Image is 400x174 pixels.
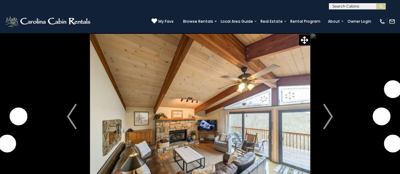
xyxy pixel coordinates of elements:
[257,17,286,26] a: Real Estate
[158,19,174,24] span: My Favs
[389,18,395,25] img: mail-regular-white.png
[287,17,323,26] a: Rental Program
[344,17,374,26] a: Owner Login
[379,18,385,25] img: phone-regular-white.png
[151,18,174,25] a: My Favs
[180,17,216,26] a: Browse Rentals
[218,17,256,26] a: Local Area Guide
[67,104,77,129] img: arrow
[5,15,92,28] img: White-1-2.png
[323,104,333,129] img: arrow
[325,17,343,26] a: About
